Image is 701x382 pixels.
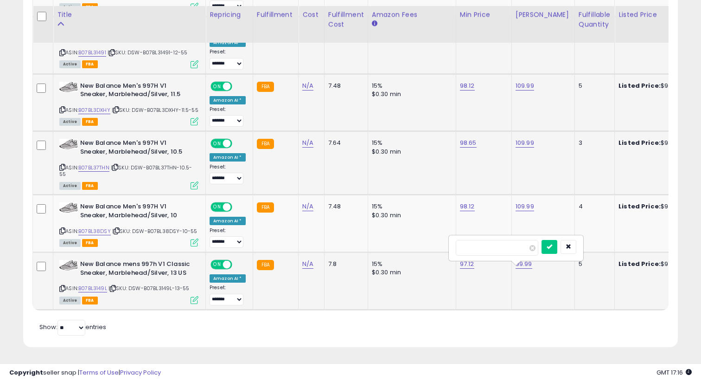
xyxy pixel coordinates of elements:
a: N/A [302,259,313,269]
div: 15% [372,139,449,147]
div: Amazon AI * [210,153,246,162]
a: 109.99 [516,81,534,91]
span: 2025-09-11 17:16 GMT [656,368,692,377]
div: ASIN: [59,260,198,303]
span: | SKU: DSW-B07BL31491-12-55 [108,49,188,56]
div: $0.30 min [372,268,449,277]
strong: Copyright [9,368,43,377]
span: | SKU: DSW-B07BL3DXHY-11.5-55 [112,106,198,114]
div: 7.48 [328,202,361,211]
span: FBA [82,297,98,304]
span: ON [211,140,223,148]
div: ASIN: [59,24,198,67]
span: FBA [82,239,98,247]
div: Amazon Fees [372,10,452,19]
a: 98.12 [460,202,475,211]
img: 41d2gp6gy-L._SL40_.jpg [59,202,78,213]
span: OFF [231,261,246,269]
b: New Balance Men's 997H V1 Sneaker, Marblehead/Silver, 11.5 [80,82,193,101]
a: 109.99 [516,138,534,148]
div: Fulfillment Cost [328,10,364,29]
span: OFF [231,140,246,148]
small: FBA [257,139,274,149]
img: 41d2gp6gy-L._SL40_.jpg [59,260,78,270]
a: B07BL3149L [78,285,107,292]
div: Fulfillable Quantity [579,10,611,29]
div: 7.8 [328,260,361,268]
div: $97.12 [618,260,695,268]
span: FBA [82,182,98,190]
div: Title [57,10,202,19]
small: Amazon Fees. [372,19,377,28]
div: Preset: [210,49,246,70]
span: FBA [82,118,98,126]
span: All listings currently available for purchase on Amazon [59,60,81,68]
small: FBA [257,82,274,92]
div: $0.30 min [372,211,449,220]
a: Terms of Use [79,368,119,377]
span: All listings currently available for purchase on Amazon [59,118,81,126]
div: Min Price [460,10,508,19]
span: FBA [82,60,98,68]
small: FBA [257,260,274,270]
div: seller snap | | [9,369,161,377]
div: 5 [579,260,607,268]
span: OFF [231,203,246,211]
div: 7.48 [328,82,361,90]
b: New Balance mens 997h V1 Classic Sneaker, Marblehead/Silver, 13 US [80,260,193,279]
div: ASIN: [59,139,198,188]
div: $98.65 [618,139,695,147]
div: 15% [372,82,449,90]
span: | SKU: DSW-B07BL38DSY-10-55 [112,227,198,235]
div: Amazon AI * [210,217,246,225]
span: All listings currently available for purchase on Amazon [59,297,81,304]
span: All listings currently available for purchase on Amazon [59,182,81,190]
b: New Balance Men's 997H V1 Sneaker, Marblehead/Silver, 10 [80,202,193,222]
img: 41d2gp6gy-L._SL40_.jpg [59,82,78,92]
div: Preset: [210,285,246,305]
div: Fulfillment [257,10,294,19]
a: 99.99 [516,259,532,269]
a: 109.99 [516,202,534,211]
span: Show: entries [39,323,106,331]
div: [PERSON_NAME] [516,10,571,19]
div: ASIN: [59,82,198,125]
span: ON [211,203,223,211]
span: ON [211,82,223,90]
b: Listed Price: [618,202,661,211]
div: 15% [372,260,449,268]
a: B07BL37THN [78,164,109,172]
span: All listings currently available for purchase on Amazon [59,239,81,247]
b: Listed Price: [618,259,661,268]
b: Listed Price: [618,138,661,147]
b: Listed Price: [618,81,661,90]
small: FBA [257,202,274,213]
div: Listed Price [618,10,699,19]
span: OFF [231,82,246,90]
div: 5 [579,82,607,90]
a: 98.65 [460,138,477,148]
a: B07BL31491 [78,49,106,57]
div: Amazon AI * [210,274,246,283]
a: N/A [302,138,313,148]
a: B07BL38DSY [78,227,111,235]
a: B07BL3DXHY [78,106,110,114]
div: 7.64 [328,139,361,147]
span: All listings currently available for purchase on Amazon [59,3,81,11]
a: N/A [302,202,313,211]
div: Preset: [210,106,246,127]
b: New Balance Men's 997H V1 Sneaker, Marblehead/Silver, 10.5 [80,139,193,158]
div: $90.12 [618,82,695,90]
span: ON [211,261,223,269]
div: 15% [372,202,449,211]
a: 97.12 [460,259,474,269]
span: FBA [82,3,98,11]
a: N/A [302,81,313,91]
a: Privacy Policy [120,368,161,377]
span: | SKU: DSW-B07BL3149L-13-55 [108,285,190,292]
img: 41d2gp6gy-L._SL40_.jpg [59,139,78,149]
div: $94.12 [618,202,695,211]
div: 3 [579,139,607,147]
div: 4 [579,202,607,211]
div: Preset: [210,227,246,248]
